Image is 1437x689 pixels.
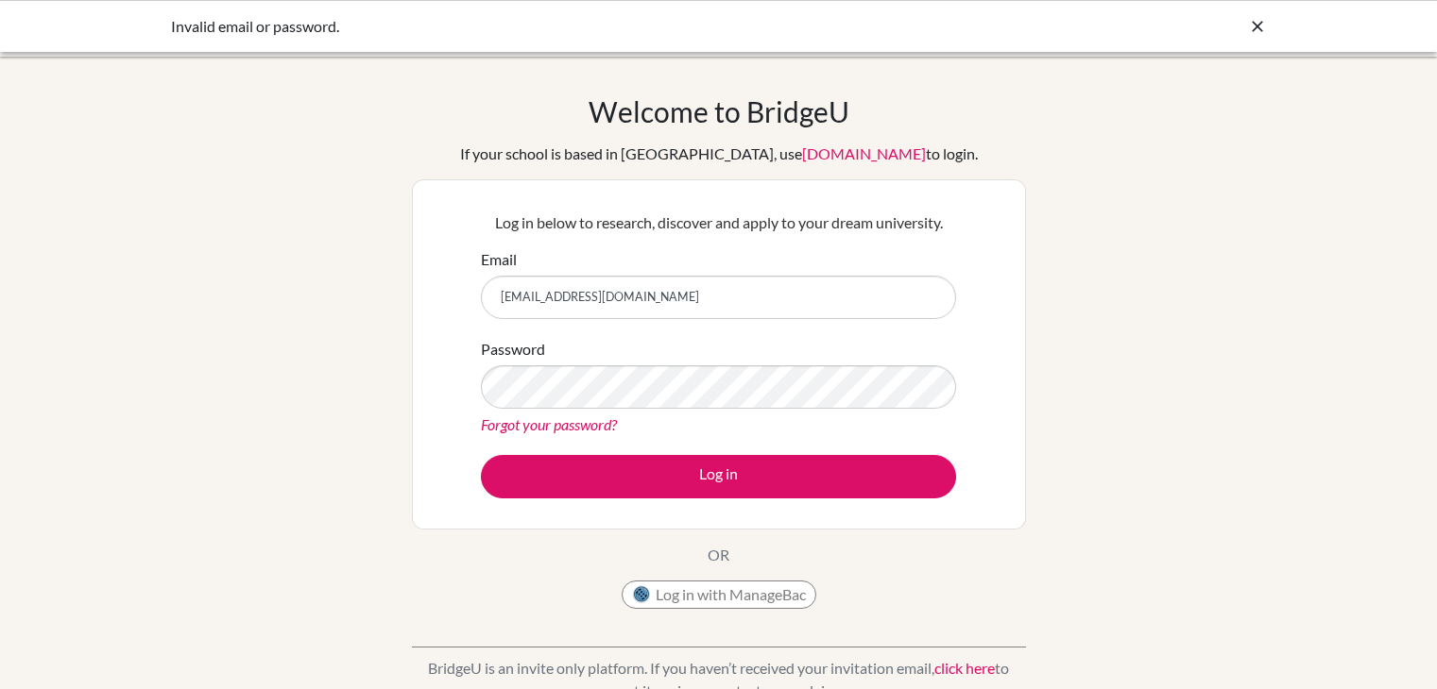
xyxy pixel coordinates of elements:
label: Password [481,338,545,361]
h1: Welcome to BridgeU [589,94,849,128]
button: Log in with ManageBac [622,580,816,609]
p: OR [708,544,729,566]
div: If your school is based in [GEOGRAPHIC_DATA], use to login. [460,143,978,165]
a: click here [934,659,995,677]
div: Invalid email or password. [171,15,984,38]
p: Log in below to research, discover and apply to your dream university. [481,211,956,234]
a: [DOMAIN_NAME] [802,144,926,162]
label: Email [481,248,517,271]
a: Forgot your password? [481,415,617,433]
button: Log in [481,455,956,498]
